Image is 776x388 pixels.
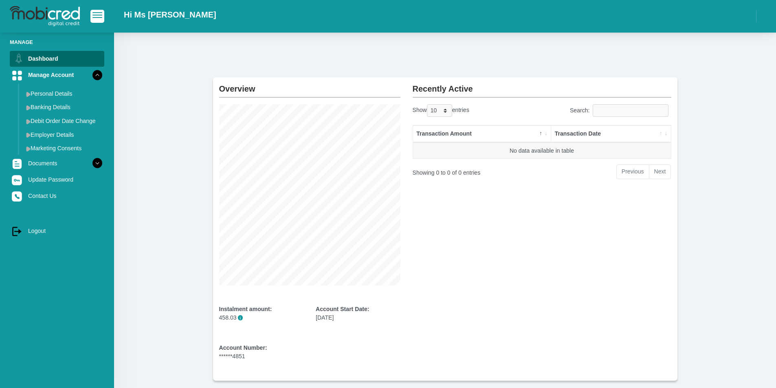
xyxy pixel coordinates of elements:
[26,132,31,138] img: menu arrow
[219,306,272,312] b: Instalment amount:
[316,306,369,312] b: Account Start Date:
[413,142,671,159] td: No data available in table
[23,114,104,127] a: Debit Order Date Change
[26,105,31,110] img: menu arrow
[10,172,104,187] a: Update Password
[26,146,31,151] img: menu arrow
[551,125,671,142] th: Transaction Date: activate to sort column ascending
[10,6,80,26] img: logo-mobicred.svg
[10,156,104,171] a: Documents
[219,344,267,351] b: Account Number:
[413,104,469,117] label: Show entries
[413,164,513,177] div: Showing 0 to 0 of 0 entries
[593,104,668,117] input: Search:
[26,92,31,97] img: menu arrow
[10,67,104,83] a: Manage Account
[26,119,31,124] img: menu arrow
[10,38,104,46] li: Manage
[23,101,104,114] a: Banking Details
[238,315,243,320] span: i
[427,104,452,117] select: Showentries
[23,142,104,155] a: Marketing Consents
[23,87,104,100] a: Personal Details
[23,128,104,141] a: Employer Details
[10,223,104,239] a: Logout
[10,188,104,204] a: Contact Us
[219,77,400,94] h2: Overview
[570,104,671,117] label: Search:
[316,305,400,322] div: [DATE]
[10,51,104,66] a: Dashboard
[219,313,304,322] p: 458.03
[413,77,671,94] h2: Recently Active
[413,125,551,142] th: Transaction Amount: activate to sort column descending
[124,10,216,20] h2: Hi Ms [PERSON_NAME]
